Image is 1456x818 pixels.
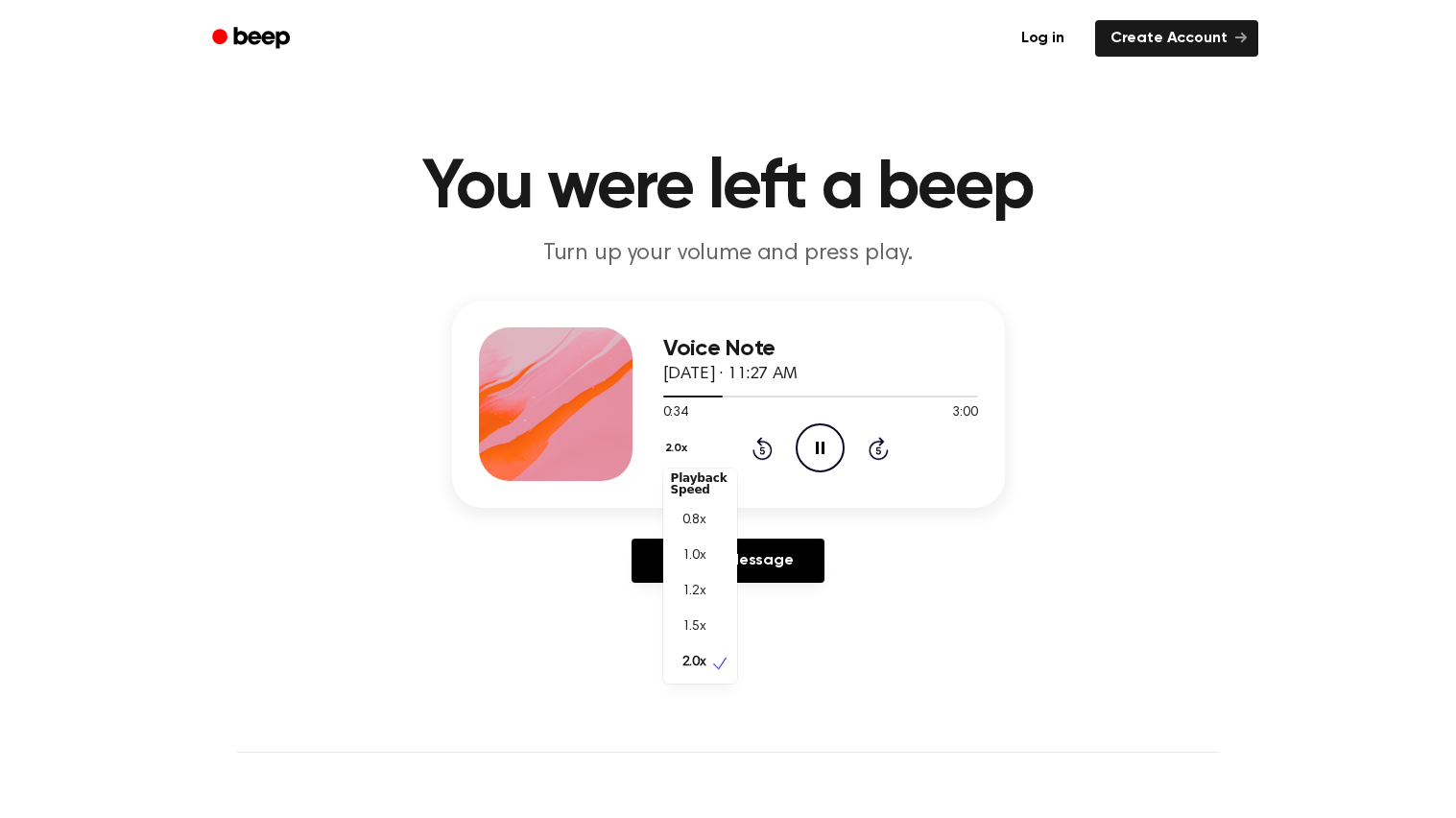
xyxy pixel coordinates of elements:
[682,653,706,673] span: 2.0x
[682,617,706,638] span: 1.5x
[663,465,737,503] div: Playback Speed
[682,582,706,602] span: 1.2x
[663,469,737,684] div: 2.0x
[682,511,706,531] span: 0.8x
[663,432,695,465] button: 2.0x
[682,546,706,566] span: 1.0x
